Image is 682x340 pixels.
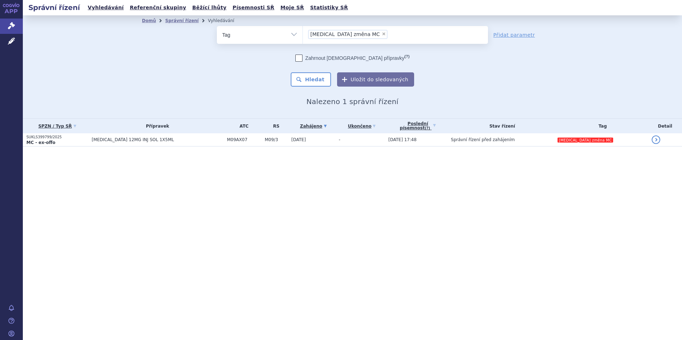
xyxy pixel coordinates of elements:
[425,126,430,130] abbr: (?)
[388,119,447,133] a: Poslednípísemnost(?)
[295,55,409,62] label: Zahrnout [DEMOGRAPHIC_DATA] přípravky
[558,138,613,143] i: [MEDICAL_DATA] změna MC
[306,97,398,106] span: Nalezeno 1 správní řízení
[86,3,126,12] a: Vyhledávání
[278,3,306,12] a: Moje SŘ
[451,137,515,142] span: Správní řízení před zahájením
[227,137,261,142] span: M09AX07
[404,54,409,59] abbr: (?)
[493,31,535,38] a: Přidat parametr
[223,119,261,133] th: ATC
[190,3,229,12] a: Běžící lhůty
[337,72,414,87] button: Uložit do sledovaných
[26,135,88,140] p: SUKLS399799/2025
[88,119,223,133] th: Přípravek
[382,32,386,36] span: ×
[291,121,335,131] a: Zahájeno
[308,3,350,12] a: Statistiky SŘ
[92,137,223,142] span: [MEDICAL_DATA] 12MG INJ SOL 1X5ML
[26,121,88,131] a: SPZN / Typ SŘ
[261,119,288,133] th: RS
[447,119,554,133] th: Stav řízení
[142,18,156,23] a: Domů
[26,140,55,145] strong: MC - ex-offo
[339,137,340,142] span: -
[291,137,306,142] span: [DATE]
[652,135,660,144] a: detail
[230,3,276,12] a: Písemnosti SŘ
[265,137,288,142] span: M09/3
[208,15,244,26] li: Vyhledávání
[128,3,188,12] a: Referenční skupiny
[310,32,380,37] span: Spinraza změna MC
[339,121,385,131] a: Ukončeno
[23,2,86,12] h2: Správní řízení
[554,119,648,133] th: Tag
[291,72,331,87] button: Hledat
[165,18,199,23] a: Správní řízení
[388,137,417,142] span: [DATE] 17:48
[390,30,393,38] input: [MEDICAL_DATA] změna MC
[648,119,682,133] th: Detail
